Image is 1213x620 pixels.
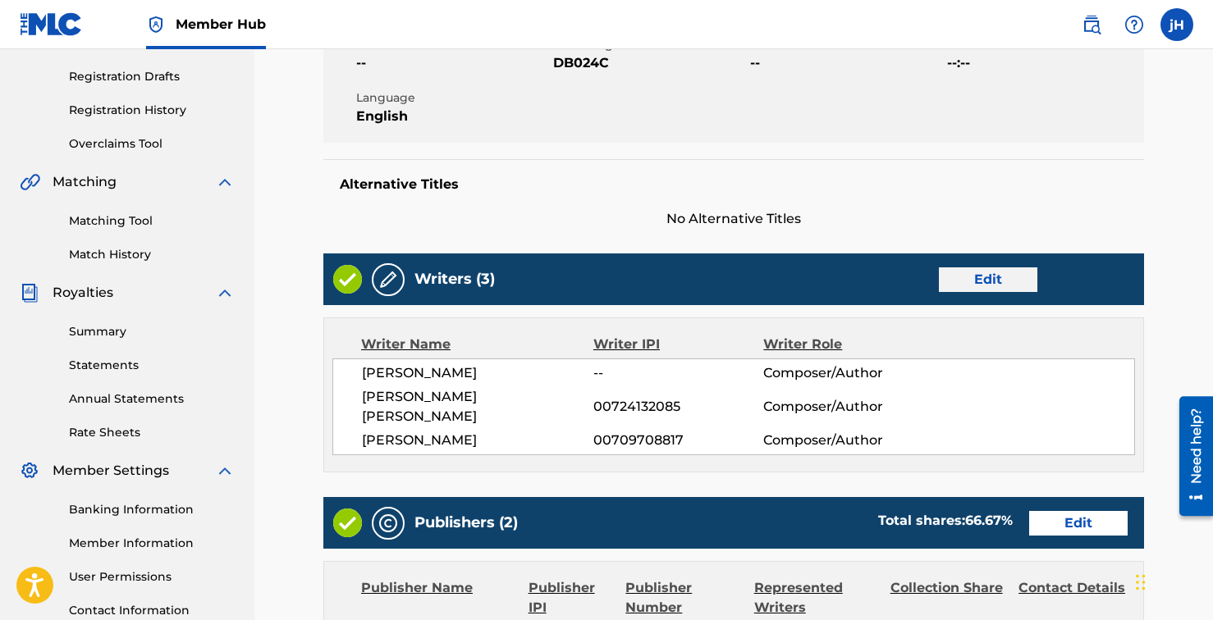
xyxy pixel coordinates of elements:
[69,568,235,586] a: User Permissions
[53,283,113,303] span: Royalties
[1075,8,1108,41] a: Public Search
[362,431,593,450] span: [PERSON_NAME]
[939,267,1037,292] a: Edit
[53,172,117,192] span: Matching
[878,511,1013,531] div: Total shares:
[20,283,39,303] img: Royalties
[69,424,235,441] a: Rate Sheets
[763,397,918,417] span: Composer/Author
[215,461,235,481] img: expand
[378,270,398,289] img: Writers
[947,53,1140,73] span: --:--
[1029,511,1128,536] a: Edit
[593,335,763,354] div: Writer IPI
[1118,8,1151,41] div: Help
[69,212,235,230] a: Matching Tool
[1124,15,1144,34] img: help
[69,357,235,374] a: Statements
[176,15,266,34] span: Member Hub
[20,461,39,481] img: Member Settings
[362,363,593,383] span: [PERSON_NAME]
[215,283,235,303] img: expand
[754,578,878,618] div: Represented Writers
[361,578,516,618] div: Publisher Name
[323,209,1144,229] span: No Alternative Titles
[414,513,518,532] h5: Publishers (2)
[361,335,593,354] div: Writer Name
[529,578,614,618] div: Publisher IPI
[69,102,235,119] a: Registration History
[340,176,1128,193] h5: Alternative Titles
[146,15,166,34] img: Top Rightsholder
[1136,558,1146,607] div: Drag
[69,390,235,408] a: Annual Statements
[53,461,169,481] span: Member Settings
[69,501,235,518] a: Banking Information
[69,535,235,552] a: Member Information
[1160,8,1193,41] div: User Menu
[20,12,83,36] img: MLC Logo
[333,265,362,294] img: Valid
[362,387,593,426] span: [PERSON_NAME] [PERSON_NAME]
[414,270,495,289] h5: Writers (3)
[356,89,549,107] span: Language
[356,53,549,73] span: --
[333,508,362,537] img: Valid
[763,431,918,450] span: Composer/Author
[1082,15,1101,34] img: search
[1131,541,1213,620] iframe: Chat Widget
[763,363,918,383] span: Composer/Author
[890,578,1006,618] div: Collection Share
[593,397,763,417] span: 00724132085
[69,323,235,340] a: Summary
[965,513,1013,528] span: 66.67 %
[69,135,235,153] a: Overclaims Tool
[553,53,746,73] span: DB024C
[356,107,549,126] span: English
[763,335,918,354] div: Writer Role
[625,578,741,618] div: Publisher Number
[215,172,235,192] img: expand
[750,53,943,73] span: --
[1167,390,1213,522] iframe: Resource Center
[69,602,235,619] a: Contact Information
[1018,578,1134,618] div: Contact Details
[593,363,763,383] span: --
[20,172,40,192] img: Matching
[593,431,763,450] span: 00709708817
[69,246,235,263] a: Match History
[378,513,398,533] img: Publishers
[69,68,235,85] a: Registration Drafts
